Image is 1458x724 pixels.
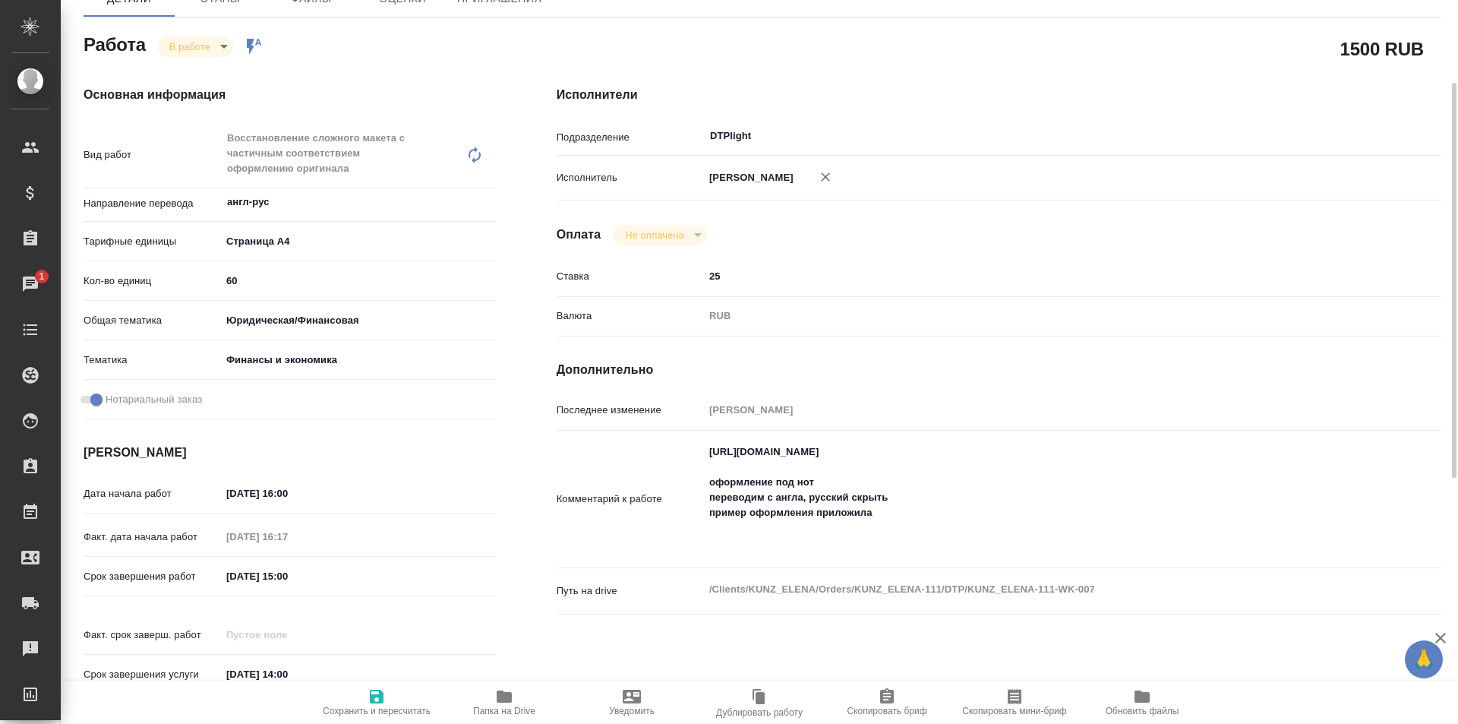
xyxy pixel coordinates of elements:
[221,482,354,504] input: ✎ Введи что-нибудь
[809,160,842,194] button: Удалить исполнителя
[823,681,951,724] button: Скопировать бриф
[84,628,221,643] p: Факт. срок заверш. работ
[557,170,704,185] p: Исполнитель
[323,706,431,716] span: Сохранить и пересчитать
[221,229,496,255] div: Страница А4
[557,583,704,599] p: Путь на drive
[951,681,1078,724] button: Скопировать мини-бриф
[557,226,601,244] h4: Оплата
[962,706,1066,716] span: Скопировать мини-бриф
[696,681,823,724] button: Дублировать работу
[473,706,535,716] span: Папка на Drive
[84,30,146,57] h2: Работа
[84,313,221,328] p: Общая тематика
[84,196,221,211] p: Направление перевода
[84,444,496,462] h4: [PERSON_NAME]
[557,403,704,418] p: Последнее изменение
[704,170,794,185] p: [PERSON_NAME]
[313,681,440,724] button: Сохранить и пересчитать
[84,234,221,249] p: Тарифные единицы
[613,225,706,245] div: В работе
[557,492,704,507] p: Комментарий к работе
[221,663,354,685] input: ✎ Введи что-нибудь
[221,565,354,587] input: ✎ Введи что-нибудь
[1078,681,1206,724] button: Обновить файлы
[716,707,803,718] span: Дублировать работу
[84,667,221,682] p: Срок завершения услуги
[165,40,215,53] button: В работе
[704,399,1368,421] input: Пустое поле
[488,201,491,204] button: Open
[84,147,221,163] p: Вид работ
[221,624,354,646] input: Пустое поле
[704,303,1368,329] div: RUB
[1340,36,1424,62] h2: 1500 RUB
[221,526,354,548] input: Пустое поле
[1106,706,1179,716] span: Обновить файлы
[221,270,496,292] input: ✎ Введи что-нибудь
[157,36,233,57] div: В работе
[84,486,221,501] p: Дата начала работ
[84,353,221,368] p: Тематика
[557,308,704,324] p: Валюта
[557,269,704,284] p: Ставка
[106,392,202,407] span: Нотариальный заказ
[84,530,221,545] p: Факт. дата начала работ
[704,577,1368,602] textarea: /Clients/KUNZ_ELENA/Orders/KUNZ_ELENA-111/DTP/KUNZ_ELENA-111-WK-007
[84,569,221,584] p: Срок завершения работ
[557,361,1441,379] h4: Дополнительно
[568,681,696,724] button: Уведомить
[1405,640,1443,678] button: 🙏
[847,706,926,716] span: Скопировать бриф
[4,265,57,303] a: 1
[221,308,496,334] div: Юридическая/Финансовая
[221,347,496,373] div: Финансы и экономика
[30,269,53,284] span: 1
[84,86,496,104] h4: Основная информация
[557,130,704,145] p: Подразделение
[620,229,688,242] button: Не оплачена
[557,86,1441,104] h4: Исполнители
[1359,134,1362,138] button: Open
[440,681,568,724] button: Папка на Drive
[704,265,1368,287] input: ✎ Введи что-нибудь
[704,439,1368,556] textarea: [URL][DOMAIN_NAME] оформление под нот переводим с англа, русский скрыть пример оформления приложила
[84,273,221,289] p: Кол-во единиц
[609,706,655,716] span: Уведомить
[1411,643,1437,675] span: 🙏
